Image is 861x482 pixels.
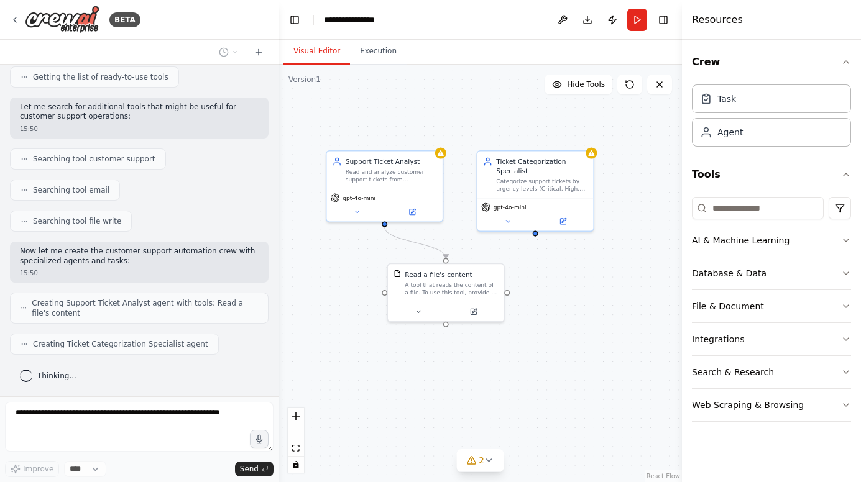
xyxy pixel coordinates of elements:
div: Crew [692,80,851,157]
button: Visual Editor [283,39,350,65]
a: React Flow attribution [647,473,680,480]
p: Now let me create the customer support automation crew with specialized agents and tasks: [20,247,259,266]
div: Tools [692,192,851,432]
button: Tools [692,157,851,192]
span: gpt-4o-mini [494,204,527,211]
button: Open in side panel [447,306,500,317]
div: Categorize support tickets by urgency levels (Critical, High, Medium, Low) and topic categories (... [496,178,587,193]
div: A tool that reads the content of a file. To use this tool, provide a 'file_path' parameter with t... [405,281,498,296]
div: Support Ticket AnalystRead and analyze customer support tickets from {ticket_source}, extracting ... [326,150,443,222]
button: Integrations [692,323,851,355]
button: Hide right sidebar [655,11,672,29]
div: 15:50 [20,268,259,278]
img: Logo [25,6,99,34]
span: Creating Support Ticket Analyst agent with tools: Read a file's content [32,298,258,318]
button: 2 [456,449,504,472]
div: BETA [109,12,140,27]
div: Support Ticket Analyst [346,157,437,166]
img: FileReadTool [394,270,401,277]
button: Open in side panel [536,216,590,227]
div: React Flow controls [288,408,304,473]
button: Send [235,462,274,476]
span: 2 [479,454,484,466]
span: Searching tool email [33,185,109,195]
button: Start a new chat [249,45,269,60]
button: Click to speak your automation idea [250,430,269,448]
div: FileReadToolRead a file's contentA tool that reads the content of a file. To use this tool, provi... [387,263,504,322]
div: Version 1 [288,75,321,84]
button: Execution [350,39,407,65]
button: toggle interactivity [288,457,304,473]
button: Database & Data [692,257,851,289]
span: Thinking... [37,371,76,381]
span: Improve [23,464,53,474]
button: Improve [5,461,59,477]
button: Search & Research [692,356,851,388]
span: Getting the list of ready-to-use tools [33,72,168,82]
p: Let me search for additional tools that might be useful for customer support operations: [20,102,259,122]
div: Task [717,93,736,105]
button: zoom in [288,408,304,424]
span: gpt-4o-mini [343,194,375,201]
nav: breadcrumb [324,14,389,26]
h4: Resources [692,12,743,27]
div: Read and analyze customer support tickets from {ticket_source}, extracting key information includ... [346,168,437,183]
div: Read a file's content [405,270,472,279]
button: Hide Tools [545,75,612,94]
button: zoom out [288,424,304,440]
span: Send [240,464,259,474]
button: Web Scraping & Browsing [692,389,851,421]
button: Switch to previous chat [214,45,244,60]
div: Agent [717,126,743,139]
button: File & Document [692,290,851,322]
div: 15:50 [20,124,259,134]
g: Edge from 8476b05e-0cd9-4ec5-a2cf-b63e8fd6eb1d to 0f8ad32b-f67f-42b0-a300-fb11a2afa555 [380,227,451,258]
span: Creating Ticket Categorization Specialist agent [33,339,208,349]
button: AI & Machine Learning [692,224,851,257]
span: Searching tool file write [33,216,121,226]
button: Hide left sidebar [286,11,303,29]
button: fit view [288,440,304,457]
span: Searching tool customer support [33,154,155,164]
button: Crew [692,45,851,80]
button: Open in side panel [385,206,439,217]
div: Ticket Categorization Specialist [496,157,587,176]
span: Hide Tools [567,80,605,89]
div: Ticket Categorization SpecialistCategorize support tickets by urgency levels (Critical, High, Med... [476,150,594,232]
